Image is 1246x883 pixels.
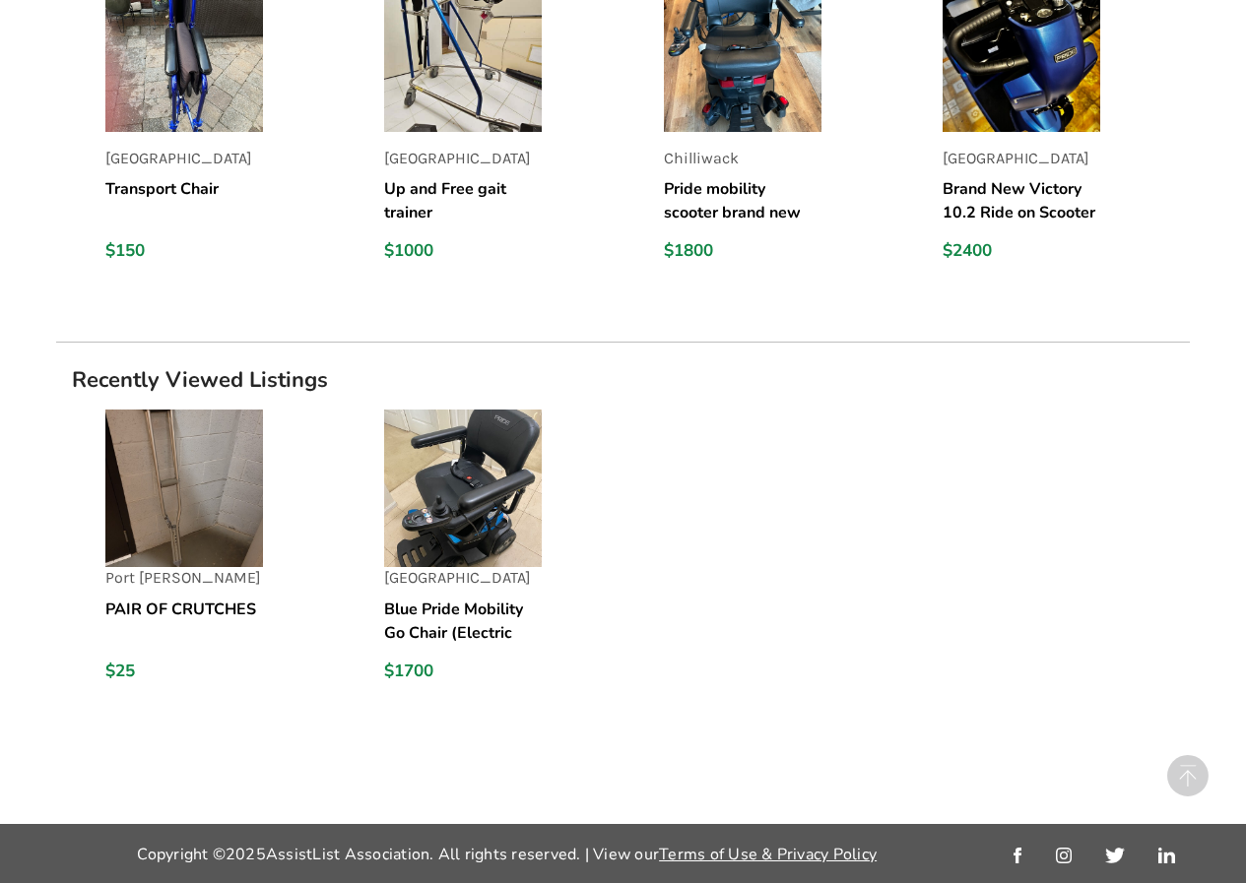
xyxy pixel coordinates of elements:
div: $1700 [384,661,542,682]
div: $25 [105,661,263,682]
img: twitter_link [1105,848,1124,863]
h5: Brand New Victory 10.2 Ride on Scooter [943,177,1100,224]
img: facebook_link [1014,848,1021,863]
img: listing [105,410,263,567]
p: Chilliwack [664,148,821,170]
h5: Blue Pride Mobility Go Chair (Electric Wheelchair) [384,598,542,645]
h5: Transport Chair [105,177,263,224]
p: [GEOGRAPHIC_DATA] [105,148,263,170]
img: instagram_link [1056,848,1072,863]
div: $1800 [664,240,821,262]
p: [GEOGRAPHIC_DATA] [384,567,542,590]
h5: Up and Free gait trainer [384,177,542,224]
h5: PAIR OF CRUTCHES [105,598,263,645]
div: $150 [105,240,263,262]
p: Port [PERSON_NAME] [105,567,263,590]
img: listing [384,410,542,567]
div: $1000 [384,240,542,262]
img: linkedin_link [1158,848,1175,863]
div: $2400 [943,240,1100,262]
h5: Pride mobility scooter brand new [664,177,821,224]
p: [GEOGRAPHIC_DATA] [384,148,542,170]
a: Terms of Use & Privacy Policy [659,844,877,865]
h1: Recently Viewed Listings [56,366,1190,394]
p: [GEOGRAPHIC_DATA] [943,148,1100,170]
a: listingPort [PERSON_NAME]PAIR OF CRUTCHES$25 [105,410,353,714]
a: listing[GEOGRAPHIC_DATA]Blue Pride Mobility Go Chair (Electric Wheelchair)$1700 [384,410,631,714]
